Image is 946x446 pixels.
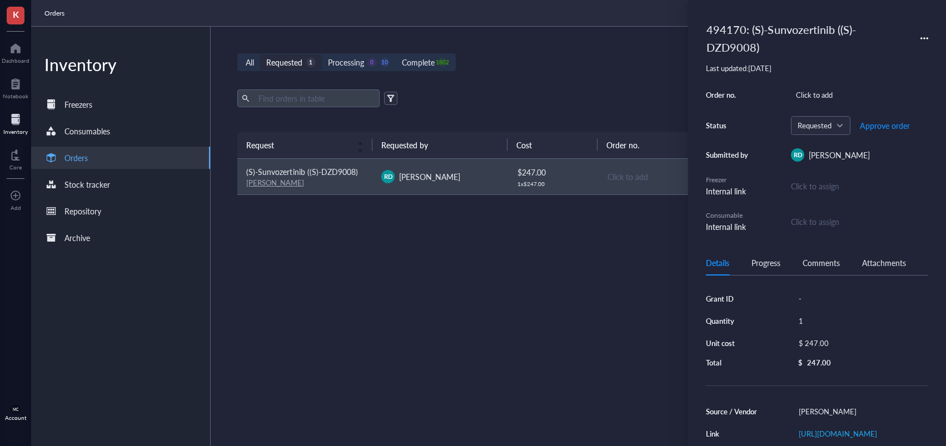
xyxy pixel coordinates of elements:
div: Core [9,164,22,171]
div: Click to add [608,171,724,183]
a: Stock tracker [31,173,210,196]
div: Inventory [3,128,28,135]
div: Comments [803,257,840,269]
div: Link [706,429,763,439]
span: RD [793,151,802,160]
div: 1 x $ 247.00 [517,181,589,187]
span: [PERSON_NAME] [809,149,870,161]
div: Grant ID [706,294,763,304]
div: Consumables [64,125,110,137]
div: Progress [751,257,780,269]
div: - [794,291,928,307]
div: 10 [380,58,390,67]
th: Cost [507,132,598,158]
div: 1 [306,58,316,67]
div: Complete [402,56,435,68]
th: Requested by [372,132,507,158]
a: Freezers [31,93,210,116]
div: Click to assign [791,180,928,192]
div: All [246,56,254,68]
div: Quantity [706,316,763,326]
div: $ 247.00 [517,166,589,178]
div: Account [5,414,27,421]
div: Add [11,204,21,211]
div: Archive [64,232,90,244]
div: 0 [367,58,377,67]
div: Submitted by [706,150,750,160]
div: Attachments [862,257,906,269]
span: Requested [798,121,842,131]
div: Freezer [706,175,750,185]
div: Stock tracker [64,178,110,191]
div: Processing [328,56,364,68]
div: Internal link [706,185,750,197]
div: Notebook [3,93,28,99]
div: [PERSON_NAME] [794,404,928,419]
th: Order no. [598,132,733,158]
div: Requested [266,56,302,68]
div: segmented control [237,53,455,71]
td: Click to add [598,159,733,195]
a: Inventory [3,111,28,135]
a: [PERSON_NAME] [246,177,304,188]
div: Internal link [706,221,750,233]
div: Repository [64,205,101,217]
div: 1 [794,313,928,329]
a: Core [9,146,22,171]
div: Unit cost [706,338,763,348]
a: Dashboard [2,39,29,64]
div: Source / Vendor [706,407,763,417]
div: 247.00 [807,358,831,368]
button: Approve order [859,117,910,134]
div: Dashboard [2,57,29,64]
a: Notebook [3,75,28,99]
span: Request [246,139,350,151]
span: K [13,7,19,21]
div: Consumable [706,211,750,221]
span: [PERSON_NAME] [399,171,460,182]
div: Last updated: [DATE] [706,63,928,73]
a: Consumables [31,120,210,142]
a: Orders [31,147,210,169]
a: Archive [31,227,210,249]
span: MC [13,407,18,412]
input: Find orders in table [254,90,375,107]
span: (S)-Sunvozertinib ((S)-DZD9008) [246,166,357,177]
div: Order no. [706,90,750,100]
div: Click to add [791,87,928,103]
div: Freezers [64,98,92,111]
div: 494170: (S)-Sunvozertinib ((S)-DZD9008) [701,18,914,59]
div: Total [706,358,763,368]
div: Details [706,257,729,269]
a: [URL][DOMAIN_NAME] [799,428,877,439]
a: Repository [31,200,210,222]
div: $ [798,358,803,368]
a: Orders [44,8,67,19]
span: RD [384,172,392,181]
div: Inventory [31,53,210,76]
div: Click to assign [791,216,839,228]
div: $ 247.00 [794,335,924,351]
div: 1802 [438,58,447,67]
th: Request [237,132,372,158]
div: Status [706,121,750,131]
span: Approve order [860,121,910,130]
div: Orders [64,152,88,164]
